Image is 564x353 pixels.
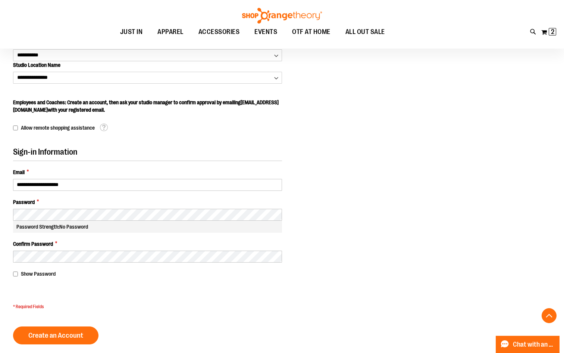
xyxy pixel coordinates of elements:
button: Back To Top [542,308,557,323]
span: Show Password [21,271,56,277]
span: Allow remote shopping assistance [21,125,95,131]
span: Employees and Coaches: Create an account, then ask your studio manager to confirm approval by ema... [13,99,279,113]
span: ALL OUT SALE [345,24,385,40]
span: Create an Account [28,331,83,340]
button: Chat with an Expert [496,336,560,353]
span: Email [13,168,25,176]
span: APPAREL [157,24,184,40]
img: Shop Orangetheory [241,8,323,24]
span: Password [13,198,35,206]
span: Confirm Password [13,240,53,248]
span: Studio Location Name [13,62,60,68]
button: Create an Account [13,326,98,344]
span: Chat with an Expert [513,341,555,348]
span: OTF AT HOME [292,24,330,40]
span: Sign-in Information [13,147,77,157]
span: No Password [59,224,88,230]
span: * Required Fields [13,304,282,310]
span: 2 [551,28,554,35]
div: Password Strength: [13,221,282,233]
span: ACCESSORIES [198,24,240,40]
span: EVENTS [254,24,277,40]
span: JUST IN [120,24,143,40]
